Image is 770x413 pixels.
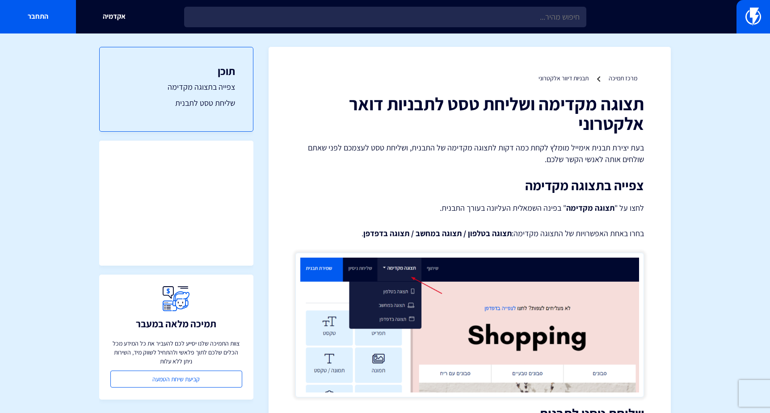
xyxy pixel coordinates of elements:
a: קביעת שיחת הטמעה [110,371,242,388]
p: בעת יצירת תבנית אימייל מומלץ לקחת כמה דקות לתצוגה מקדימה של התבנית, ושליחת טסט לעצמכם לפני שאתם ש... [295,142,644,165]
a: תבניות דיוור אלקטרוני [539,74,589,82]
strong: תצוגה בטלפון / תצוגה במחשב / תצוגה בדפדפן [363,228,512,238]
input: חיפוש מהיר... [184,7,586,27]
h1: תצוגה מקדימה ושליחת טסט לתבניות דואר אלקטרוני [295,94,644,133]
h2: צפייה בתצוגה מקדימה [295,178,644,193]
p: בחרו באחת האפשרויות של התצוגה מקדימה: . [295,228,644,239]
strong: תצוגה [595,203,614,213]
p: צוות התמיכה שלנו יסייע לכם להעביר את כל המידע מכל הכלים שלכם לתוך פלאשי ולהתחיל לשווק מיד, השירות... [110,339,242,366]
a: מרכז תמיכה [609,74,637,82]
p: לחצו על " " בפינה השמאלית העליונה בעורך התבנית. [295,202,644,214]
strong: מקדימה [566,203,593,213]
a: שליחת טסט לתבנית [118,97,235,109]
h3: תוכן [118,65,235,77]
h3: תמיכה מלאה במעבר [136,318,216,329]
a: צפייה בתצוגה מקדימה [118,81,235,93]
